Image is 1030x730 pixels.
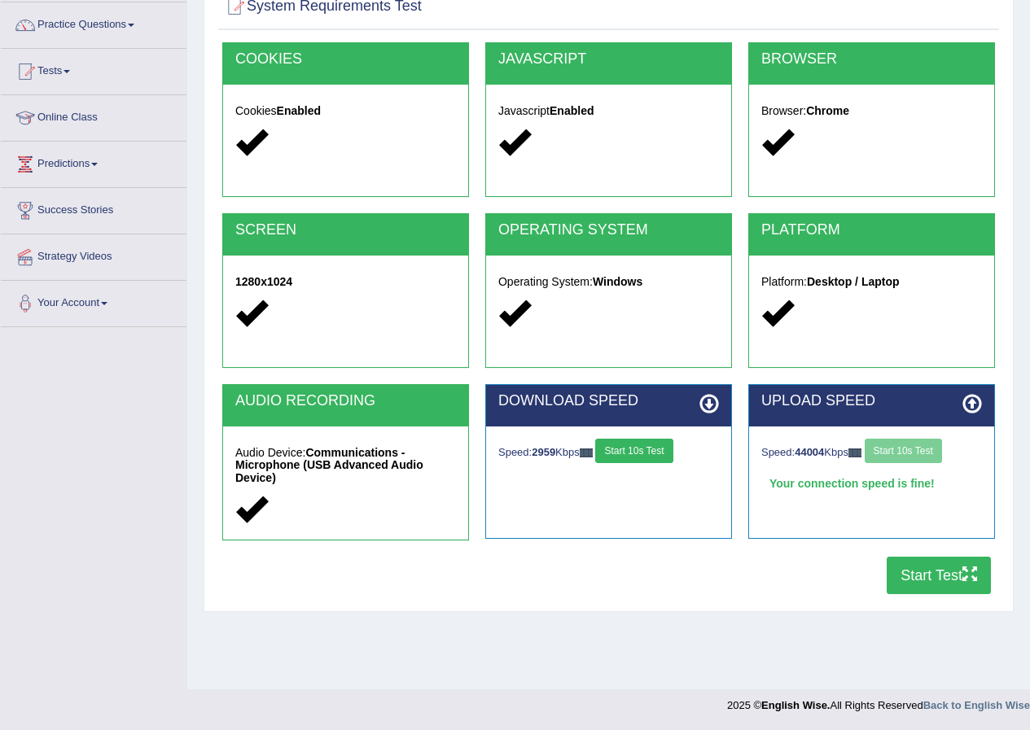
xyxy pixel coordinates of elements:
[1,142,186,182] a: Predictions
[235,393,456,409] h2: AUDIO RECORDING
[1,49,186,90] a: Tests
[761,393,982,409] h2: UPLOAD SPEED
[761,439,982,467] div: Speed: Kbps
[761,105,982,117] h5: Browser:
[498,105,719,117] h5: Javascript
[498,222,719,238] h2: OPERATING SYSTEM
[727,689,1030,713] div: 2025 © All Rights Reserved
[235,446,423,484] strong: Communications - Microphone (USB Advanced Audio Device)
[580,448,593,457] img: ajax-loader-fb-connection.gif
[235,275,292,288] strong: 1280x1024
[848,448,861,457] img: ajax-loader-fb-connection.gif
[761,276,982,288] h5: Platform:
[1,95,186,136] a: Online Class
[761,471,982,496] div: Your connection speed is fine!
[498,51,719,68] h2: JAVASCRIPT
[1,188,186,229] a: Success Stories
[795,446,824,458] strong: 44004
[806,104,849,117] strong: Chrome
[1,234,186,275] a: Strategy Videos
[235,222,456,238] h2: SCREEN
[593,275,642,288] strong: Windows
[761,222,982,238] h2: PLATFORM
[595,439,673,463] button: Start 10s Test
[235,447,456,484] h5: Audio Device:
[761,699,830,711] strong: English Wise.
[498,393,719,409] h2: DOWNLOAD SPEED
[887,557,991,594] button: Start Test
[761,51,982,68] h2: BROWSER
[235,105,456,117] h5: Cookies
[923,699,1030,711] a: Back to English Wise
[807,275,900,288] strong: Desktop / Laptop
[550,104,594,117] strong: Enabled
[532,446,555,458] strong: 2959
[277,104,321,117] strong: Enabled
[1,2,186,43] a: Practice Questions
[498,439,719,467] div: Speed: Kbps
[498,276,719,288] h5: Operating System:
[235,51,456,68] h2: COOKIES
[1,281,186,321] a: Your Account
